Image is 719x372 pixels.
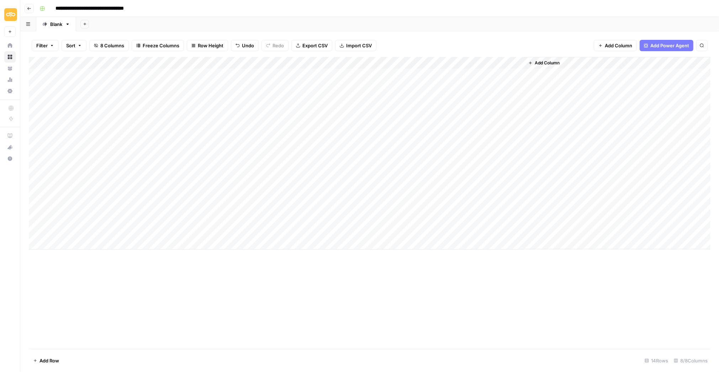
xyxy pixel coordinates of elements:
[261,40,289,51] button: Redo
[346,42,372,49] span: Import CSV
[89,40,129,51] button: 8 Columns
[198,42,223,49] span: Row Height
[4,63,16,74] a: Your Data
[605,42,632,49] span: Add Column
[36,17,76,31] a: Blank
[4,74,16,85] a: Usage
[39,357,59,364] span: Add Row
[231,40,259,51] button: Undo
[291,40,332,51] button: Export CSV
[4,40,16,51] a: Home
[4,51,16,63] a: Browse
[36,42,48,49] span: Filter
[4,6,16,23] button: Workspace: Sinch
[187,40,228,51] button: Row Height
[4,130,16,142] a: AirOps Academy
[242,42,254,49] span: Undo
[650,42,689,49] span: Add Power Agent
[5,142,15,153] div: What's new?
[640,40,693,51] button: Add Power Agent
[302,42,328,49] span: Export CSV
[100,42,124,49] span: 8 Columns
[671,355,710,366] div: 8/8 Columns
[132,40,184,51] button: Freeze Columns
[273,42,284,49] span: Redo
[62,40,86,51] button: Sort
[535,60,560,66] span: Add Column
[335,40,376,51] button: Import CSV
[29,355,63,366] button: Add Row
[4,85,16,97] a: Settings
[525,58,562,68] button: Add Column
[50,21,62,28] div: Blank
[4,153,16,164] button: Help + Support
[66,42,75,49] span: Sort
[594,40,637,51] button: Add Column
[4,142,16,153] button: What's new?
[143,42,179,49] span: Freeze Columns
[32,40,59,51] button: Filter
[642,355,671,366] div: 14 Rows
[4,8,17,21] img: Sinch Logo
